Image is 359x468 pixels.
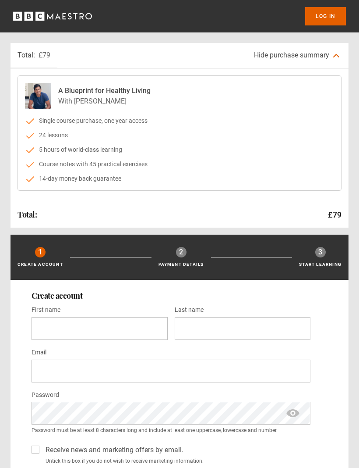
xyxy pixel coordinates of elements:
[18,50,35,61] p: Total:
[32,305,60,315] label: First name
[25,174,334,183] li: 14-day money back guarantee
[158,261,204,268] p: Payment details
[176,247,187,257] div: 2
[32,347,46,358] label: Email
[315,247,326,257] div: 3
[25,116,334,125] li: Single course purchase, one year access
[13,10,92,23] svg: BBC Maestro
[328,209,341,221] p: £79
[247,43,348,68] button: Hide purchase summary
[58,96,151,107] p: With [PERSON_NAME]
[25,145,334,154] li: 5 hours of world-class learning
[25,131,334,140] li: 24 lessons
[275,402,310,425] span: show password
[32,390,59,400] label: Password
[25,160,334,169] li: Course notes with 45 practical exercises
[18,261,63,268] p: Create Account
[58,86,151,96] p: A Blueprint for Healthy Living
[175,305,204,315] label: Last name
[42,457,310,465] small: Untick this box if you do not wish to receive marketing information.
[305,7,346,25] a: Log In
[18,209,37,220] h2: Total:
[42,445,183,455] label: Receive news and marketing offers by email.
[35,247,46,257] div: 1
[299,261,341,268] p: Start learning
[39,50,50,61] p: £79
[254,51,329,59] span: Hide purchase summary
[32,290,327,301] h2: Create account
[32,426,310,434] small: Password must be at least 8 characters long and include at least one uppercase, lowercase and num...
